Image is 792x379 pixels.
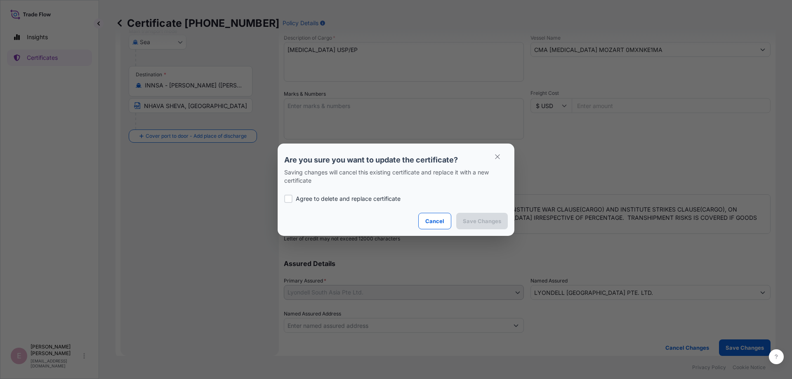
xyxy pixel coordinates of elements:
[284,168,508,185] p: Saving changes will cancel this existing certificate and replace it with a new certificate
[296,195,401,203] p: Agree to delete and replace certificate
[418,213,451,229] button: Cancel
[284,155,508,165] p: Are you sure you want to update the certificate?
[456,213,508,229] button: Save Changes
[463,217,501,225] p: Save Changes
[425,217,444,225] p: Cancel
